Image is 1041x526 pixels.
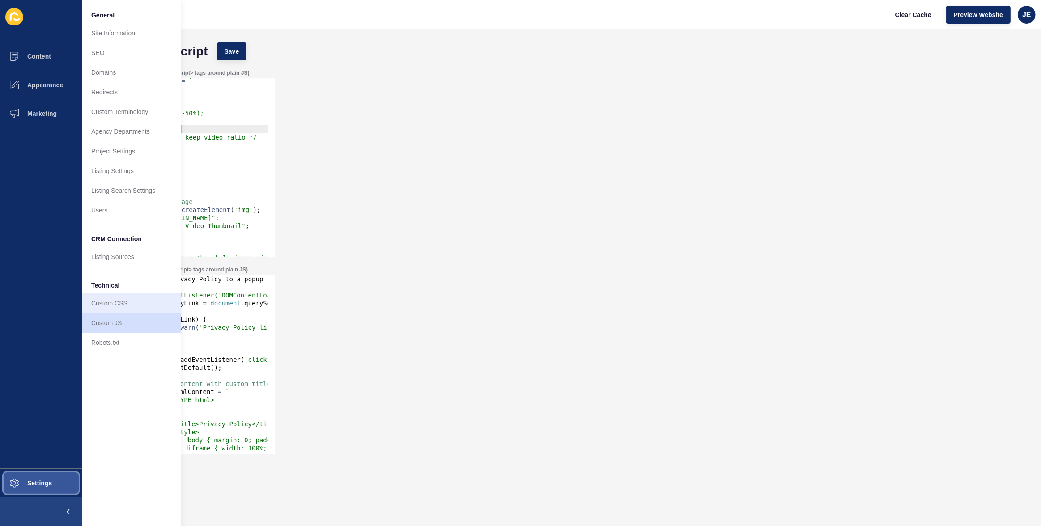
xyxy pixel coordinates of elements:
span: Technical [91,281,120,290]
a: Agency Departments [82,122,181,141]
span: JE [1022,10,1031,19]
a: Listing Sources [82,247,181,267]
a: Listing Settings [82,161,181,181]
button: Preview Website [946,6,1011,24]
a: Robots.txt [82,333,181,352]
span: Preview Website [954,10,1003,19]
a: SEO [82,43,181,63]
a: Domains [82,63,181,82]
a: Users [82,200,181,220]
span: CRM Connection [91,234,142,243]
a: Listing Search Settings [82,181,181,200]
a: Custom CSS [82,293,181,313]
span: General [91,11,115,20]
a: Custom Terminology [82,102,181,122]
button: Save [217,42,247,60]
a: Project Settings [82,141,181,161]
button: Clear Cache [888,6,939,24]
span: Save [225,47,239,56]
a: Site Information [82,23,181,43]
a: Custom JS [82,313,181,333]
span: Clear Cache [895,10,931,19]
a: Redirects [82,82,181,102]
